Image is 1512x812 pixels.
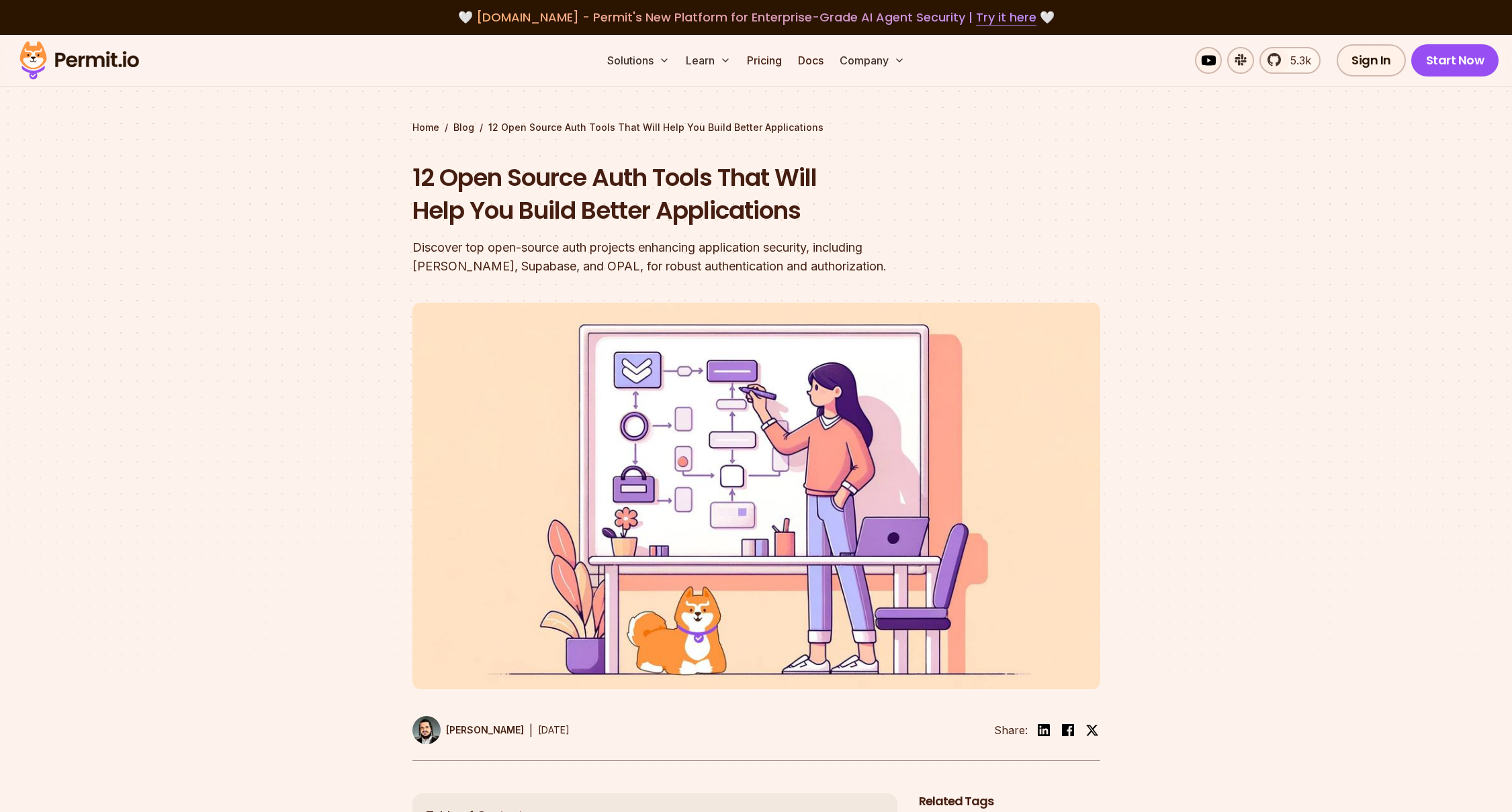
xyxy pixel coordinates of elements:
[994,722,1028,738] li: Share:
[538,724,570,735] time: [DATE]
[412,121,439,134] a: Home
[1060,722,1076,738] img: facebook
[793,47,829,74] a: Docs
[412,238,928,276] div: Discover top open-source auth projects enhancing application security, including [PERSON_NAME], S...
[412,716,524,744] a: [PERSON_NAME]
[834,47,910,74] button: Company
[412,161,928,227] h1: 12 Open Source Auth Tools That Will Help You Build Better Applications
[742,47,787,74] a: Pricing
[919,793,1100,810] h2: Related Tags
[13,38,145,83] img: Permit logo
[412,121,1100,134] div: / /
[453,121,474,134] a: Blog
[1259,47,1321,74] a: 5.3k
[602,47,675,74] button: Solutions
[412,716,441,744] img: Gabriel L. Manor
[1282,52,1311,68] span: 5.3k
[680,47,736,74] button: Learn
[529,722,533,738] div: |
[1337,44,1406,77] a: Sign In
[976,9,1036,26] a: Try it here
[32,8,1480,27] div: 🤍 🤍
[1085,723,1099,737] img: twitter
[1411,44,1499,77] a: Start Now
[412,303,1100,689] img: 12 Open Source Auth Tools That Will Help You Build Better Applications
[446,723,524,737] p: [PERSON_NAME]
[1036,722,1052,738] img: linkedin
[476,9,1036,26] span: [DOMAIN_NAME] - Permit's New Platform for Enterprise-Grade AI Agent Security |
